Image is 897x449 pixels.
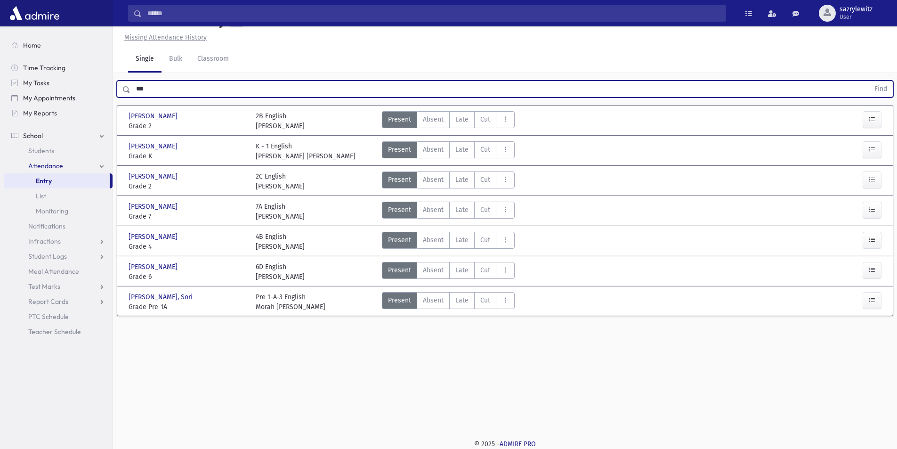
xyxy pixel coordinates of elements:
[382,111,515,131] div: AttTypes
[4,249,113,264] a: Student Logs
[190,46,236,73] a: Classroom
[423,145,444,155] span: Absent
[124,33,207,41] u: Missing Attendance History
[28,252,67,261] span: Student Logs
[36,177,52,185] span: Entry
[256,111,305,131] div: 2B English [PERSON_NAME]
[423,295,444,305] span: Absent
[455,205,469,215] span: Late
[28,162,63,170] span: Attendance
[23,131,43,140] span: School
[162,46,190,73] a: Bulk
[256,262,305,282] div: 6D English [PERSON_NAME]
[388,145,411,155] span: Present
[388,235,411,245] span: Present
[128,439,882,449] div: © 2025 -
[480,175,490,185] span: Cut
[28,327,81,336] span: Teacher Schedule
[8,4,62,23] img: AdmirePro
[28,282,60,291] span: Test Marks
[28,297,68,306] span: Report Cards
[4,264,113,279] a: Meal Attendance
[4,90,113,106] a: My Appointments
[4,60,113,75] a: Time Tracking
[129,181,246,191] span: Grade 2
[129,242,246,252] span: Grade 4
[4,106,113,121] a: My Reports
[129,212,246,221] span: Grade 7
[4,219,113,234] a: Notifications
[129,202,179,212] span: [PERSON_NAME]
[23,41,41,49] span: Home
[4,158,113,173] a: Attendance
[423,114,444,124] span: Absent
[388,114,411,124] span: Present
[840,13,873,21] span: User
[129,111,179,121] span: [PERSON_NAME]
[4,279,113,294] a: Test Marks
[129,171,179,181] span: [PERSON_NAME]
[121,33,207,41] a: Missing Attendance History
[23,109,57,117] span: My Reports
[480,235,490,245] span: Cut
[129,292,194,302] span: [PERSON_NAME], Sori
[129,302,246,312] span: Grade Pre-1A
[455,265,469,275] span: Late
[455,235,469,245] span: Late
[129,121,246,131] span: Grade 2
[128,46,162,73] a: Single
[36,207,68,215] span: Monitoring
[28,237,61,245] span: Infractions
[455,145,469,155] span: Late
[382,171,515,191] div: AttTypes
[840,6,873,13] span: sazrylewitz
[36,192,46,200] span: List
[256,202,305,221] div: 7A English [PERSON_NAME]
[423,235,444,245] span: Absent
[869,81,893,97] button: Find
[4,234,113,249] a: Infractions
[23,79,49,87] span: My Tasks
[4,188,113,204] a: List
[4,143,113,158] a: Students
[382,232,515,252] div: AttTypes
[129,262,179,272] span: [PERSON_NAME]
[4,38,113,53] a: Home
[480,205,490,215] span: Cut
[4,173,110,188] a: Entry
[23,94,75,102] span: My Appointments
[256,292,325,312] div: Pre 1-A-3 English Morah [PERSON_NAME]
[480,114,490,124] span: Cut
[129,141,179,151] span: [PERSON_NAME]
[129,232,179,242] span: [PERSON_NAME]
[256,232,305,252] div: 4B English [PERSON_NAME]
[4,75,113,90] a: My Tasks
[423,205,444,215] span: Absent
[256,171,305,191] div: 2C English [PERSON_NAME]
[388,205,411,215] span: Present
[4,324,113,339] a: Teacher Schedule
[142,5,726,22] input: Search
[23,64,65,72] span: Time Tracking
[382,262,515,282] div: AttTypes
[480,145,490,155] span: Cut
[382,141,515,161] div: AttTypes
[455,114,469,124] span: Late
[4,309,113,324] a: PTC Schedule
[256,141,356,161] div: K - 1 English [PERSON_NAME] [PERSON_NAME]
[388,295,411,305] span: Present
[388,265,411,275] span: Present
[4,204,113,219] a: Monitoring
[4,128,113,143] a: School
[382,292,515,312] div: AttTypes
[28,312,69,321] span: PTC Schedule
[388,175,411,185] span: Present
[455,295,469,305] span: Late
[4,294,113,309] a: Report Cards
[480,295,490,305] span: Cut
[28,267,79,276] span: Meal Attendance
[480,265,490,275] span: Cut
[28,222,65,230] span: Notifications
[382,202,515,221] div: AttTypes
[28,147,54,155] span: Students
